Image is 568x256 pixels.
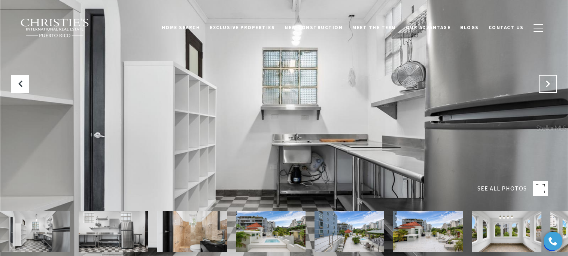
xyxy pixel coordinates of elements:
[205,21,280,35] a: Exclusive Properties
[347,21,401,35] a: Meet the Team
[489,24,524,31] span: Contact Us
[393,211,463,252] img: 1308 WILSON AVE
[157,211,227,252] img: 1308 WILSON AVE
[20,18,90,38] img: Christie's International Real Estate black text logo
[11,75,29,93] button: Previous Slide
[460,24,479,31] span: Blogs
[472,211,541,252] img: 1308 WILSON AVE
[529,17,548,39] button: button
[210,24,275,31] span: Exclusive Properties
[79,211,148,252] img: 1308 WILSON AVE
[285,24,343,31] span: New Construction
[401,21,456,35] a: Our Advantage
[539,75,557,93] button: Next Slide
[477,184,527,193] span: SEE ALL PHOTOS
[157,21,205,35] a: Home Search
[315,211,384,252] img: 1308 WILSON AVE
[236,211,306,252] img: 1308 WILSON AVE
[455,21,484,35] a: Blogs
[280,21,347,35] a: New Construction
[406,24,451,31] span: Our Advantage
